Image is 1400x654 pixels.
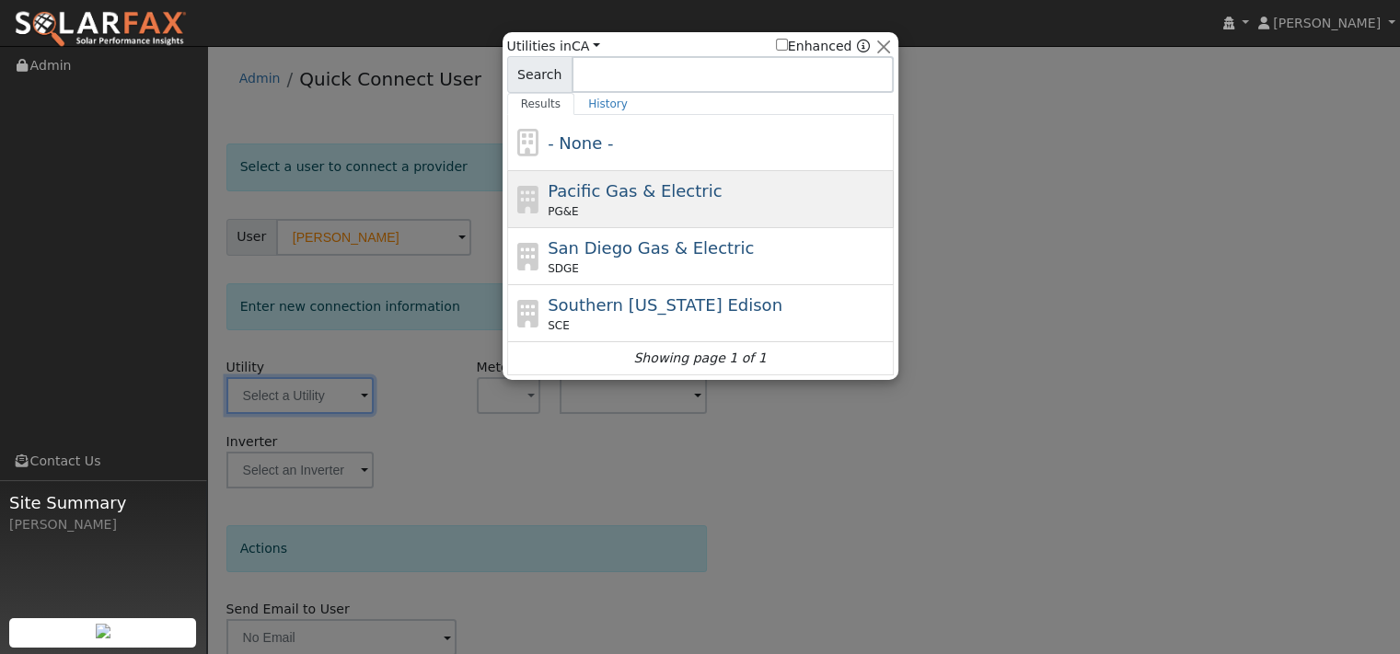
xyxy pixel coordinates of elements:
span: SDGE [548,260,579,277]
span: Southern [US_STATE] Edison [548,295,782,315]
span: Search [507,56,573,93]
div: [PERSON_NAME] [9,515,197,534]
a: History [574,93,642,115]
i: Showing page 1 of 1 [633,349,766,368]
span: Show enhanced providers [776,37,870,56]
label: Enhanced [776,37,852,56]
a: Enhanced Providers [856,39,869,53]
a: Results [507,93,575,115]
span: Pacific Gas & Electric [548,181,722,201]
input: Enhanced [776,39,788,51]
span: PG&E [548,203,578,220]
span: San Diego Gas & Electric [548,238,754,258]
span: [PERSON_NAME] [1273,16,1381,30]
span: Utilities in [507,37,600,56]
img: SolarFax [14,10,187,49]
img: retrieve [96,624,110,638]
a: CA [572,39,600,53]
span: Site Summary [9,490,197,515]
span: - None - [548,133,613,153]
span: SCE [548,317,570,334]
